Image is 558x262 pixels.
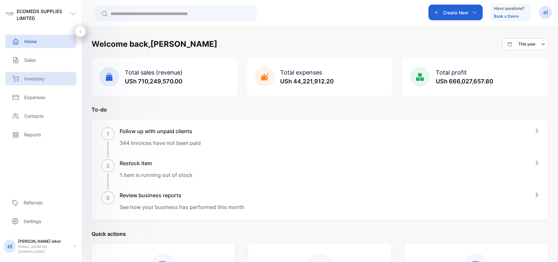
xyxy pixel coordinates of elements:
[120,203,245,211] p: See how your business has performed this month
[24,94,45,101] p: Expenses
[24,218,42,225] p: Settings
[280,78,334,85] span: USh 44,221,912.20
[17,8,70,22] p: ECOMEDS SUPPLIES LIMITED
[24,38,37,45] p: Home
[436,69,467,76] span: Total profit
[494,5,524,12] p: Have questions?
[106,162,110,170] p: 2
[24,57,36,63] p: Sales
[120,159,193,167] h1: Restock item
[280,69,322,76] span: Total expenses
[494,14,519,19] a: Book a Demo
[443,9,468,16] p: Create New
[18,244,68,254] p: [EMAIL_ADDRESS][DOMAIN_NAME]
[543,8,548,17] p: el
[539,5,552,20] button: el
[436,78,493,85] span: USh 666,027,657.80
[92,230,548,238] p: Quick actions
[107,130,109,138] p: 1
[24,199,43,206] p: Referrals
[24,131,41,138] p: Reports
[106,194,110,202] p: 3
[92,38,217,50] h1: Welcome back, [PERSON_NAME]
[24,113,44,119] p: Contacts
[518,41,536,47] p: This year
[120,127,201,135] h1: Follow up with unpaid clients
[120,139,201,147] p: 344 invoices have not been paid
[92,106,548,114] p: To-do
[18,238,68,244] p: [PERSON_NAME] laker
[125,69,183,76] span: Total sales (revenue)
[8,242,12,251] p: el
[120,171,193,179] p: 1 item is running out of stock
[5,10,13,18] img: logo
[429,5,483,20] button: Create New
[125,78,182,85] span: USh 710,249,570.00
[24,75,44,82] p: Inventory
[120,191,245,199] h1: Review business reports
[502,38,548,50] button: This year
